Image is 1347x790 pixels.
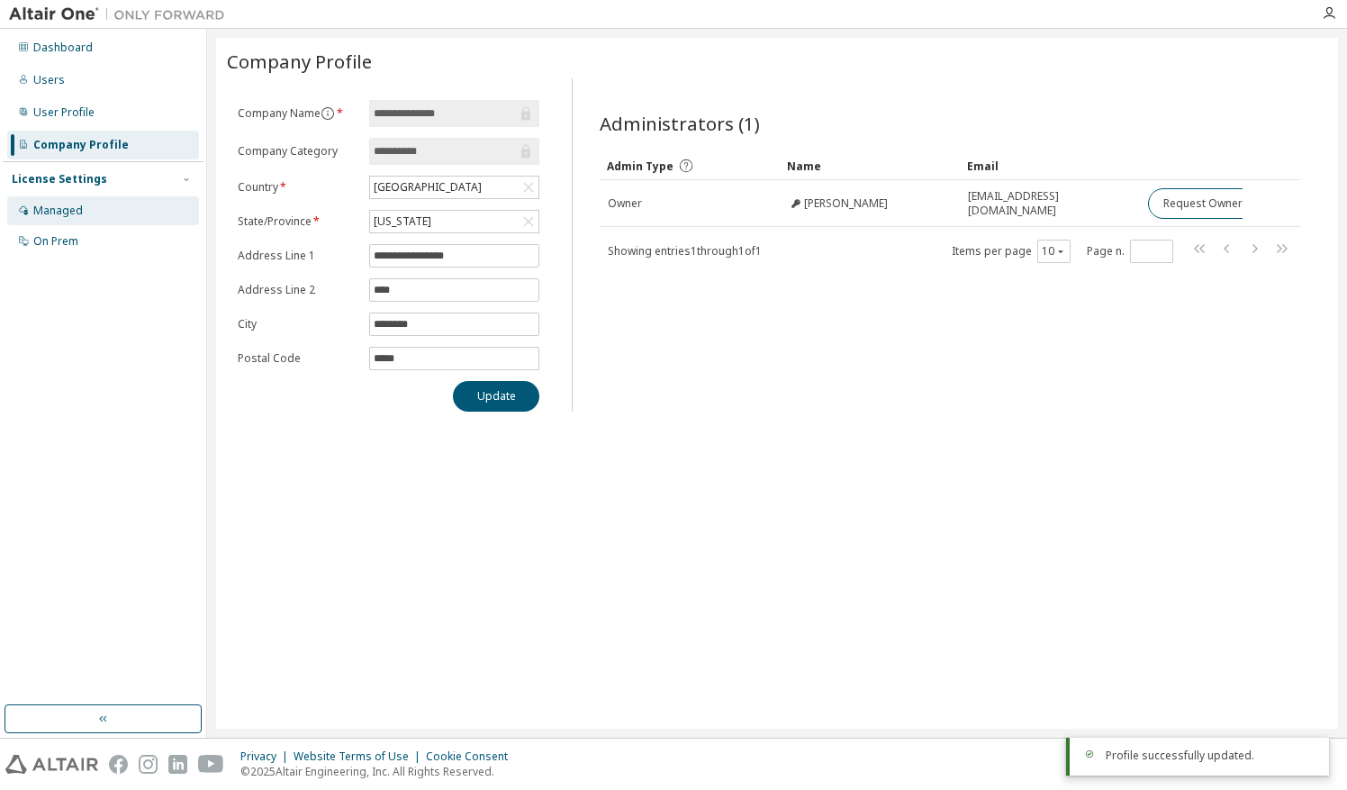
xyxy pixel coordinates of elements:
[238,106,358,121] label: Company Name
[238,283,358,297] label: Address Line 2
[198,755,224,774] img: youtube.svg
[952,240,1071,263] span: Items per page
[453,381,539,412] button: Update
[370,177,538,198] div: [GEOGRAPHIC_DATA]
[608,196,642,211] span: Owner
[600,111,760,136] span: Administrators (1)
[240,764,519,779] p: © 2025 Altair Engineering, Inc. All Rights Reserved.
[240,749,294,764] div: Privacy
[238,214,358,229] label: State/Province
[426,749,519,764] div: Cookie Consent
[33,234,78,249] div: On Prem
[787,151,953,180] div: Name
[9,5,234,23] img: Altair One
[139,755,158,774] img: instagram.svg
[33,41,93,55] div: Dashboard
[371,177,484,197] div: [GEOGRAPHIC_DATA]
[1042,244,1066,259] button: 10
[109,755,128,774] img: facebook.svg
[33,73,65,87] div: Users
[238,180,358,195] label: Country
[33,105,95,120] div: User Profile
[238,249,358,263] label: Address Line 1
[238,317,358,331] label: City
[168,755,187,774] img: linkedin.svg
[5,755,98,774] img: altair_logo.svg
[294,749,426,764] div: Website Terms of Use
[238,144,358,159] label: Company Category
[33,204,83,218] div: Managed
[607,159,673,174] span: Admin Type
[370,211,538,232] div: [US_STATE]
[371,212,434,232] div: [US_STATE]
[967,151,1133,180] div: Email
[1148,188,1300,219] button: Request Owner Change
[1087,240,1173,263] span: Page n.
[608,243,762,259] span: Showing entries 1 through 1 of 1
[804,196,888,211] span: [PERSON_NAME]
[227,49,372,74] span: Company Profile
[12,172,107,186] div: License Settings
[321,106,335,121] button: information
[968,189,1132,218] span: [EMAIL_ADDRESS][DOMAIN_NAME]
[1106,749,1315,763] div: Profile successfully updated.
[33,138,129,152] div: Company Profile
[238,351,358,366] label: Postal Code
